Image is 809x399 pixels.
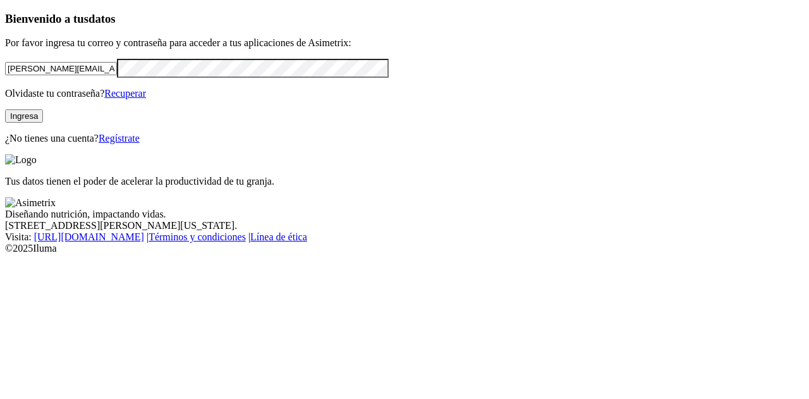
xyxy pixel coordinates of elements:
[5,62,117,75] input: Tu correo
[5,109,43,123] button: Ingresa
[104,88,146,99] a: Recuperar
[5,209,804,220] div: Diseñando nutrición, impactando vidas.
[5,154,37,166] img: Logo
[5,88,804,99] p: Olvidaste tu contraseña?
[5,197,56,209] img: Asimetrix
[5,133,804,144] p: ¿No tienes una cuenta?
[149,231,246,242] a: Términos y condiciones
[99,133,140,144] a: Regístrate
[5,37,804,49] p: Por favor ingresa tu correo y contraseña para acceder a tus aplicaciones de Asimetrix:
[250,231,307,242] a: Línea de ética
[5,12,804,26] h3: Bienvenido a tus
[5,220,804,231] div: [STREET_ADDRESS][PERSON_NAME][US_STATE].
[5,176,804,187] p: Tus datos tienen el poder de acelerar la productividad de tu granja.
[34,231,144,242] a: [URL][DOMAIN_NAME]
[88,12,116,25] span: datos
[5,231,804,243] div: Visita : | |
[5,243,804,254] div: © 2025 Iluma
